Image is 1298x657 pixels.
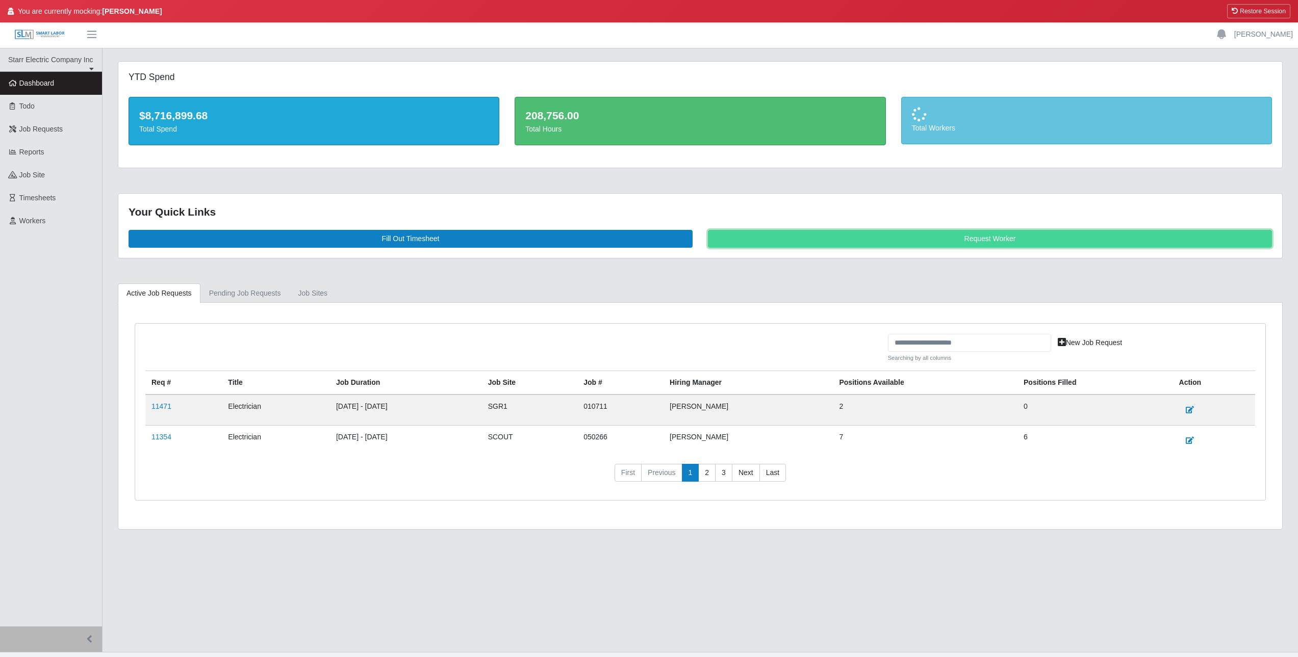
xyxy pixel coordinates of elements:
[1227,4,1290,18] button: Restore Session
[18,6,162,17] span: You are currently mocking:
[19,125,63,133] span: Job Requests
[139,124,489,135] div: Total Spend
[330,425,482,456] td: [DATE] - [DATE]
[833,395,1017,426] td: 2
[888,354,1051,362] small: Searching by all columns
[129,230,693,248] a: Fill Out Timesheet
[732,464,760,482] a: Next
[145,464,1255,490] nav: pagination
[833,371,1017,395] th: Positions Available
[151,402,171,410] a: 11471
[118,283,200,303] a: Active Job Requests
[833,425,1017,456] td: 7
[151,433,171,441] a: 11354
[139,108,489,124] div: $8,716,899.68
[664,371,833,395] th: Hiring Manager
[577,425,664,456] td: 050266
[682,464,699,482] a: 1
[19,217,46,225] span: Workers
[290,283,337,303] a: job sites
[912,123,1261,134] div: Total Workers
[1173,371,1255,395] th: Action
[577,371,664,395] th: Job #
[129,72,499,83] h5: YTD Spend
[482,425,577,456] td: SCOUT
[102,7,162,15] strong: [PERSON_NAME]
[19,194,56,202] span: Timesheets
[1051,334,1129,352] a: New Job Request
[1017,395,1173,426] td: 0
[14,29,65,40] img: SLM Logo
[200,283,290,303] a: Pending Job Requests
[222,371,330,395] th: Title
[1017,371,1173,395] th: Positions Filled
[525,124,875,135] div: Total Hours
[482,395,577,426] td: SGR1
[715,464,732,482] a: 3
[577,395,664,426] td: 010711
[145,371,222,395] th: Req #
[222,425,330,456] td: Electrician
[1017,425,1173,456] td: 6
[698,464,716,482] a: 2
[708,230,1272,248] a: Request Worker
[19,102,35,110] span: Todo
[19,148,44,156] span: Reports
[664,395,833,426] td: [PERSON_NAME]
[1234,29,1293,40] a: [PERSON_NAME]
[759,464,786,482] a: Last
[129,204,1272,220] div: Your Quick Links
[482,371,577,395] th: job site
[525,108,875,124] div: 208,756.00
[664,425,833,456] td: [PERSON_NAME]
[222,395,330,426] td: Electrician
[330,395,482,426] td: [DATE] - [DATE]
[330,371,482,395] th: Job Duration
[19,79,55,87] span: Dashboard
[19,171,45,179] span: job site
